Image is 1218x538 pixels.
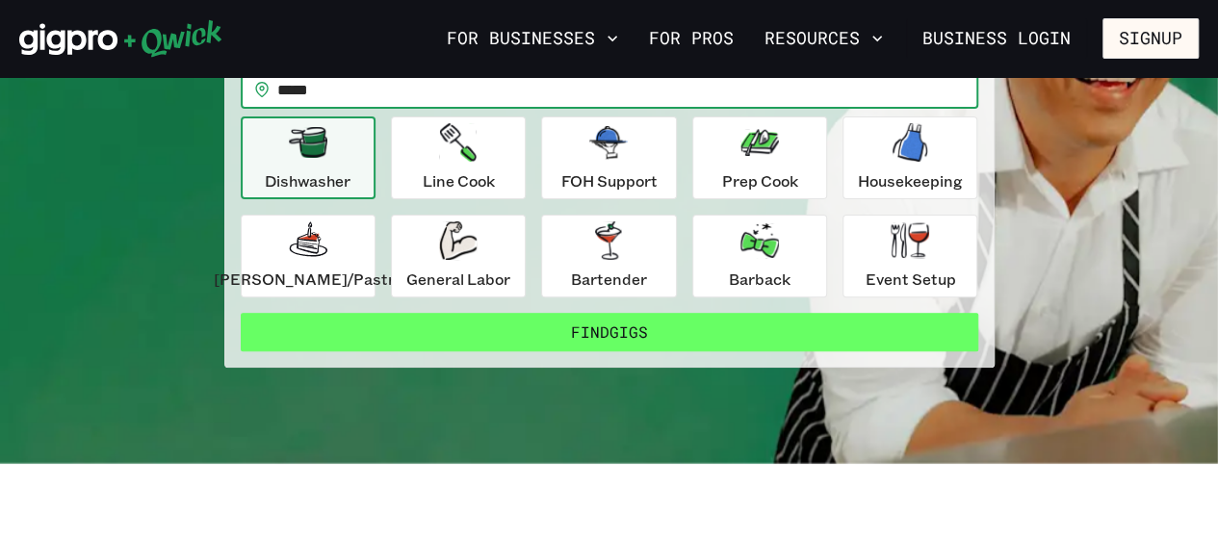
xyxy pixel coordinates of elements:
[692,215,827,297] button: Barback
[423,169,495,192] p: Line Cook
[842,215,977,297] button: Event Setup
[241,215,376,297] button: [PERSON_NAME]/Pastry
[214,268,402,291] p: [PERSON_NAME]/Pastry
[729,268,790,291] p: Barback
[641,22,741,55] a: For Pros
[721,169,797,192] p: Prep Cook
[406,268,510,291] p: General Labor
[241,313,978,351] button: FindGigs
[541,215,676,297] button: Bartender
[391,116,526,199] button: Line Cook
[265,169,350,192] p: Dishwasher
[571,268,647,291] p: Bartender
[906,18,1087,59] a: Business Login
[757,22,891,55] button: Resources
[858,169,963,192] p: Housekeeping
[541,116,676,199] button: FOH Support
[560,169,657,192] p: FOH Support
[439,22,626,55] button: For Businesses
[842,116,977,199] button: Housekeeping
[692,116,827,199] button: Prep Cook
[391,215,526,297] button: General Labor
[1102,18,1199,59] button: Signup
[241,116,376,199] button: Dishwasher
[865,268,955,291] p: Event Setup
